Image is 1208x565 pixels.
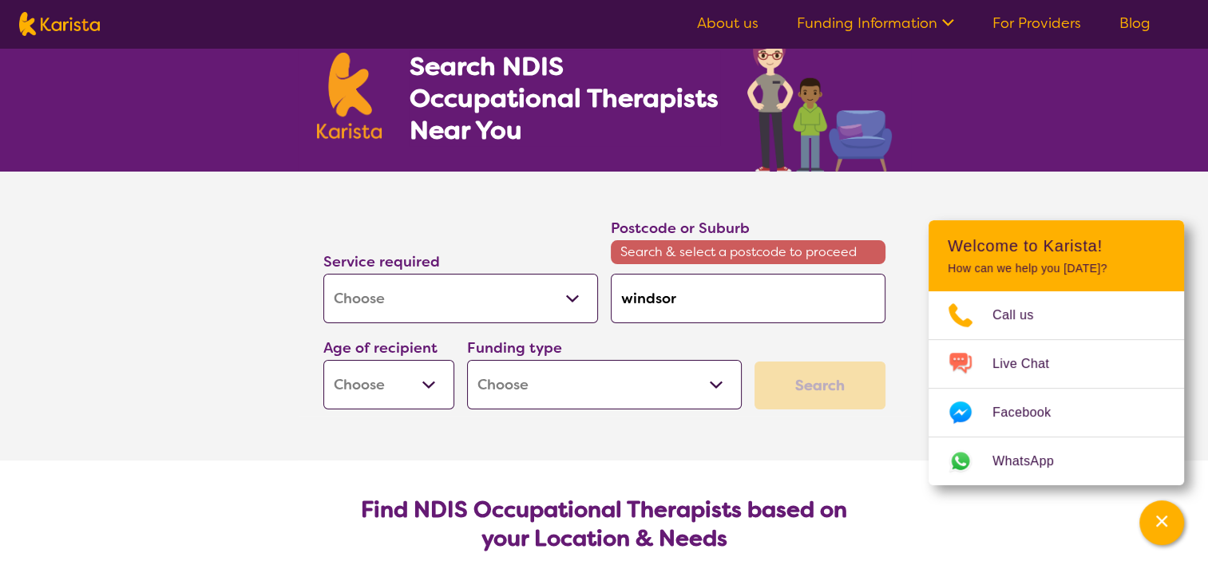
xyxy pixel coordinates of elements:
[1139,500,1184,545] button: Channel Menu
[317,53,382,139] img: Karista logo
[697,14,758,33] a: About us
[467,338,562,358] label: Funding type
[19,12,100,36] img: Karista logo
[929,220,1184,485] div: Channel Menu
[797,14,954,33] a: Funding Information
[929,291,1184,485] ul: Choose channel
[611,240,885,264] span: Search & select a postcode to proceed
[992,352,1068,376] span: Live Chat
[929,437,1184,485] a: Web link opens in a new tab.
[948,262,1165,275] p: How can we help you [DATE]?
[948,236,1165,255] h2: Welcome to Karista!
[323,252,440,271] label: Service required
[992,449,1073,473] span: WhatsApp
[336,496,873,553] h2: Find NDIS Occupational Therapists based on your Location & Needs
[992,14,1081,33] a: For Providers
[1119,14,1151,33] a: Blog
[323,338,438,358] label: Age of recipient
[992,303,1053,327] span: Call us
[992,401,1070,425] span: Facebook
[409,50,719,146] h1: Search NDIS Occupational Therapists Near You
[611,274,885,323] input: Type
[611,219,750,238] label: Postcode or Suburb
[747,32,892,172] img: occupational-therapy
